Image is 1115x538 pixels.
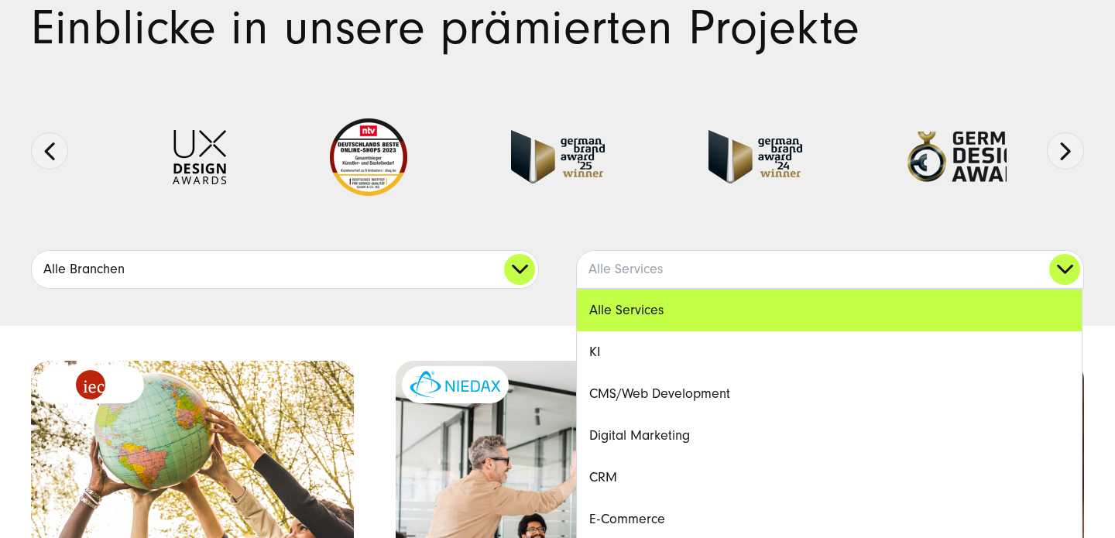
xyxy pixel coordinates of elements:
[173,130,226,184] img: UX-Design-Awards - fullservice digital agentur SUNZINET
[708,130,802,183] img: German-Brand-Award - fullservice digital agentur SUNZINET
[577,415,1082,457] a: Digital Marketing
[31,132,68,170] button: Previous
[410,371,501,398] img: niedax-logo
[330,118,407,196] img: Deutschlands beste Online Shops 2023 - boesner - Kunde - SUNZINET
[76,370,105,399] img: logo_IEC
[577,373,1082,415] a: CMS/Web Development
[32,251,538,288] a: Alle Branchen
[906,130,1034,183] img: German-Design-Award - fullservice digital agentur SUNZINET
[577,290,1082,331] a: Alle Services
[511,130,605,183] img: German Brand Award winner 2025 - Full Service Digital Agentur SUNZINET
[1047,132,1084,170] button: Next
[31,5,1084,52] h1: Einblicke in unsere prämierten Projekte
[577,331,1082,373] a: KI
[577,457,1082,499] a: CRM
[577,251,1083,288] a: Alle Services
